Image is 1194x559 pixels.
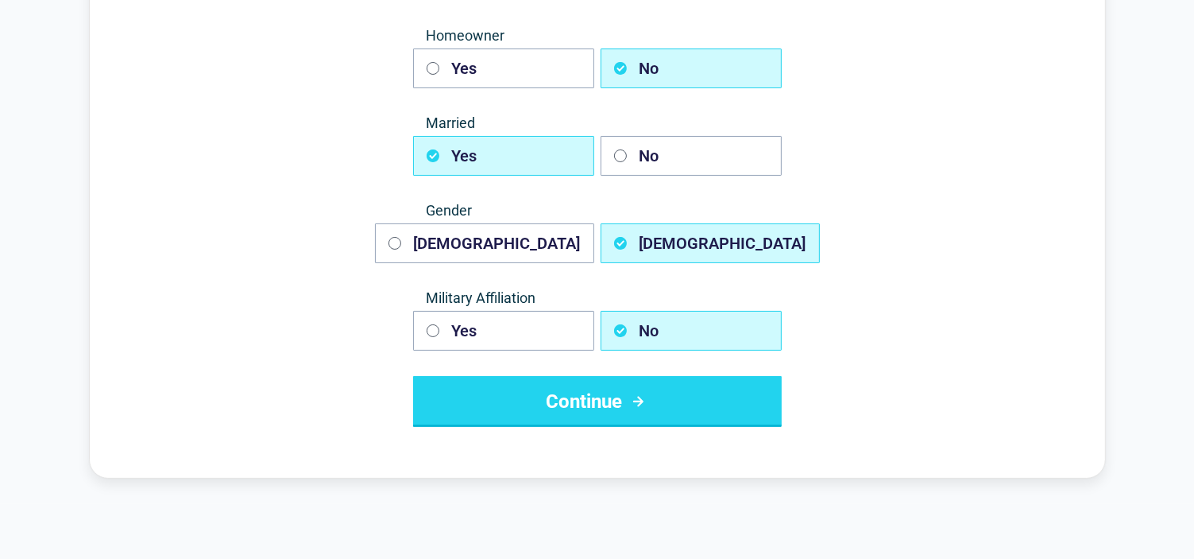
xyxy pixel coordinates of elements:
span: Military Affiliation [413,289,782,308]
button: No [601,136,782,176]
span: Gender [413,201,782,220]
button: Yes [413,311,594,351]
button: [DEMOGRAPHIC_DATA] [375,223,594,263]
span: Homeowner [413,26,782,45]
button: [DEMOGRAPHIC_DATA] [601,223,820,263]
button: No [601,49,782,88]
button: Continue [413,376,782,427]
button: Yes [413,136,594,176]
button: No [601,311,782,351]
button: Yes [413,49,594,88]
span: Married [413,114,782,133]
